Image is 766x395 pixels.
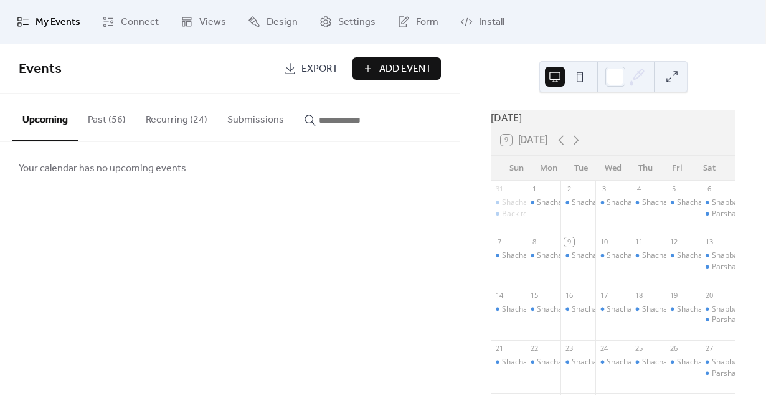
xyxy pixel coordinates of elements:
[631,304,666,315] div: Shacharit Minyan - Thursday
[529,184,539,194] div: 1
[217,94,294,140] button: Submissions
[635,290,644,300] div: 18
[642,250,733,261] div: Shacharit Minyan - [DATE]
[599,184,608,194] div: 3
[533,156,565,181] div: Mon
[35,15,80,30] span: My Events
[379,62,432,77] span: Add Event
[451,5,514,39] a: Install
[642,304,733,315] div: Shacharit Minyan - [DATE]
[171,5,235,39] a: Views
[701,262,735,272] div: Parsha Text Study
[537,304,628,315] div: Shacharit Minyan - [DATE]
[572,357,663,368] div: Shacharit Minyan - [DATE]
[666,304,701,315] div: Shacharit Minyan - Friday
[704,184,714,194] div: 6
[572,250,663,261] div: Shacharit Minyan - [DATE]
[669,290,679,300] div: 19
[607,250,697,261] div: Shacharit Minyan - [DATE]
[635,184,644,194] div: 4
[701,368,735,379] div: Parsha Text Study
[607,304,697,315] div: Shacharit Minyan - [DATE]
[607,197,697,208] div: Shacharit Minyan - [DATE]
[267,15,298,30] span: Design
[595,197,630,208] div: Shacharit Minyan - Wednesday
[494,184,504,194] div: 31
[565,156,597,181] div: Tue
[631,250,666,261] div: Shacharit Minyan - Thursday
[491,250,526,261] div: Shacharit Minyan - Sunday
[595,250,630,261] div: Shacharit Minyan - Wednesday
[275,57,348,80] a: Export
[301,62,338,77] span: Export
[491,357,526,368] div: Shacharit Minyan - Sunday
[199,15,226,30] span: Views
[526,197,560,208] div: Shacharit Minyan - Monday
[93,5,168,39] a: Connect
[704,290,714,300] div: 20
[629,156,661,181] div: Thu
[564,184,574,194] div: 2
[19,55,62,83] span: Events
[560,197,595,208] div: Shacharit Minyan - Tuesday
[597,156,630,181] div: Wed
[704,237,714,247] div: 13
[239,5,307,39] a: Design
[666,197,701,208] div: Shacharit Minyan - Friday
[669,344,679,353] div: 26
[502,197,593,208] div: Shacharit Minyan - [DATE]
[494,290,504,300] div: 14
[642,357,733,368] div: Shacharit Minyan - [DATE]
[416,15,438,30] span: Form
[526,304,560,315] div: Shacharit Minyan - Monday
[537,197,628,208] div: Shacharit Minyan - [DATE]
[12,94,78,141] button: Upcoming
[310,5,385,39] a: Settings
[666,357,701,368] div: Shacharit Minyan - Friday
[560,250,595,261] div: Shacharit Minyan - Tuesday
[635,237,644,247] div: 11
[701,315,735,325] div: Parsha Text Study
[642,197,733,208] div: Shacharit Minyan - [DATE]
[529,344,539,353] div: 22
[7,5,90,39] a: My Events
[635,344,644,353] div: 25
[529,237,539,247] div: 8
[491,197,526,208] div: Shacharit Minyan - Sunday
[631,357,666,368] div: Shacharit Minyan - Thursday
[599,237,608,247] div: 10
[388,5,448,39] a: Form
[491,110,735,125] div: [DATE]
[669,184,679,194] div: 5
[595,357,630,368] div: Shacharit Minyan - Wednesday
[564,237,574,247] div: 9
[491,304,526,315] div: Shacharit Minyan - Sunday
[537,250,628,261] div: Shacharit Minyan - [DATE]
[78,94,136,140] button: Past (56)
[701,250,735,261] div: Shabbat Shacharit
[338,15,376,30] span: Settings
[595,304,630,315] div: Shacharit Minyan - Wednesday
[572,197,663,208] div: Shacharit Minyan - [DATE]
[121,15,159,30] span: Connect
[704,344,714,353] div: 27
[661,156,694,181] div: Fri
[526,250,560,261] div: Shacharit Minyan - Monday
[701,357,735,368] div: Shabbat Shacharit
[502,357,593,368] div: Shacharit Minyan - [DATE]
[494,237,504,247] div: 7
[352,57,441,80] button: Add Event
[136,94,217,140] button: Recurring (24)
[502,250,593,261] div: Shacharit Minyan - [DATE]
[502,209,579,219] div: Back to School [DATE]
[502,304,593,315] div: Shacharit Minyan - [DATE]
[564,344,574,353] div: 23
[572,304,663,315] div: Shacharit Minyan - [DATE]
[607,357,697,368] div: Shacharit Minyan - [DATE]
[599,344,608,353] div: 24
[19,161,186,176] span: Your calendar has no upcoming events
[701,197,735,208] div: Shabbat Shacharit
[494,344,504,353] div: 21
[693,156,726,181] div: Sat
